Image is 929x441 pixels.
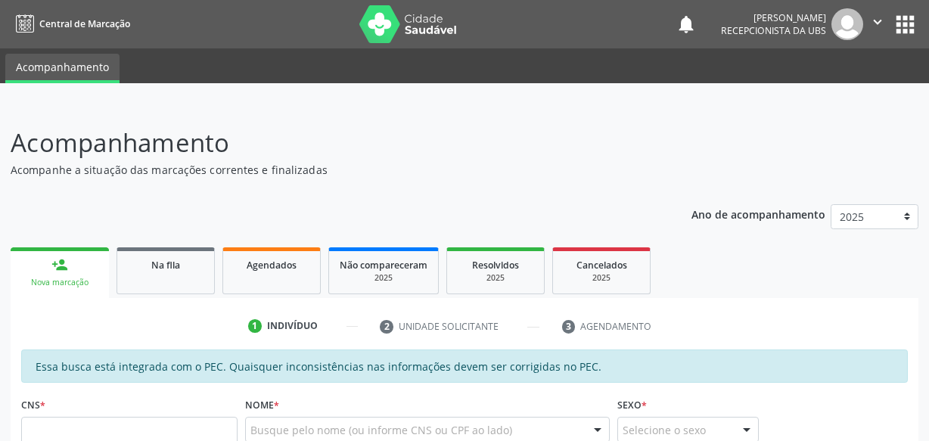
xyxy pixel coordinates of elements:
p: Acompanhe a situação das marcações correntes e finalizadas [11,162,646,178]
label: Nome [245,393,279,417]
div: Indivíduo [267,319,318,333]
div: [PERSON_NAME] [721,11,826,24]
span: Selecione o sexo [623,422,706,438]
div: 2025 [564,272,639,284]
a: Central de Marcação [11,11,130,36]
span: Recepcionista da UBS [721,24,826,37]
i:  [869,14,886,30]
button: notifications [676,14,697,35]
span: Agendados [247,259,297,272]
img: img [831,8,863,40]
span: Não compareceram [340,259,427,272]
div: Essa busca está integrada com o PEC. Quaisquer inconsistências nas informações devem ser corrigid... [21,349,908,383]
a: Acompanhamento [5,54,120,83]
span: Central de Marcação [39,17,130,30]
div: 1 [248,319,262,333]
div: person_add [51,256,68,273]
span: Busque pelo nome (ou informe CNS ou CPF ao lado) [250,422,512,438]
span: Resolvidos [472,259,519,272]
div: 2025 [458,272,533,284]
button:  [863,8,892,40]
div: 2025 [340,272,427,284]
button: apps [892,11,918,38]
span: Na fila [151,259,180,272]
span: Cancelados [576,259,627,272]
p: Ano de acompanhamento [691,204,825,223]
div: Nova marcação [21,277,98,288]
label: Sexo [617,393,647,417]
p: Acompanhamento [11,124,646,162]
